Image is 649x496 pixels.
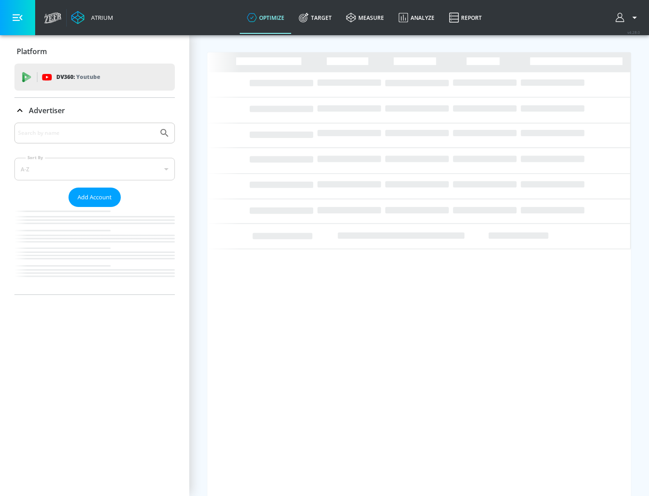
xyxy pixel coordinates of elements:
div: Advertiser [14,98,175,123]
p: Youtube [76,72,100,82]
a: Target [292,1,339,34]
div: Platform [14,39,175,64]
button: Add Account [69,188,121,207]
span: Add Account [78,192,112,202]
p: Advertiser [29,106,65,115]
a: optimize [240,1,292,34]
div: Advertiser [14,123,175,294]
a: Report [442,1,489,34]
p: DV360: [56,72,100,82]
div: DV360: Youtube [14,64,175,91]
a: Analyze [391,1,442,34]
p: Platform [17,46,47,56]
a: Atrium [71,11,113,24]
a: measure [339,1,391,34]
nav: list of Advertiser [14,207,175,294]
label: Sort By [26,155,45,161]
div: A-Z [14,158,175,180]
input: Search by name [18,127,155,139]
span: v 4.28.0 [627,30,640,35]
div: Atrium [87,14,113,22]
